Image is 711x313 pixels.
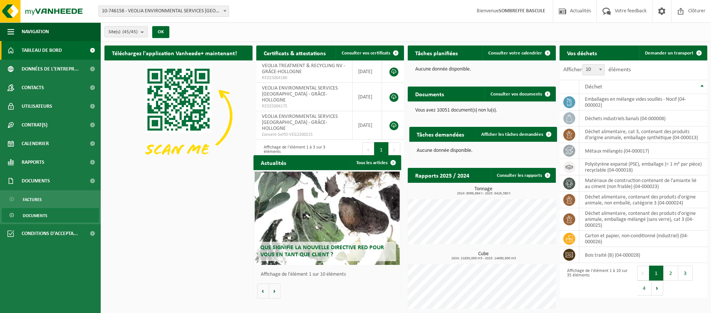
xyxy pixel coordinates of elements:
img: Download de VHEPlus App [104,60,253,171]
span: Données de l'entrepr... [22,60,79,78]
span: VEOLIA ENVIRONMENTAL SERVICES [GEOGRAPHIC_DATA] - GRÂCE-HOLLOGNE [262,114,338,131]
button: 1 [374,142,389,157]
span: 10-746158 - VEOLIA ENVIRONMENTAL SERVICES WALLONIE - GRÂCE-HOLLOGNE [99,6,229,16]
td: bois traité (B) (04-000028) [579,247,708,263]
count: (45/45) [122,29,138,34]
h2: Rapports 2025 / 2024 [408,168,477,182]
button: Vorige [257,284,269,298]
h2: Téléchargez l'application Vanheede+ maintenant! [104,46,244,60]
span: VEOLIA TREATMENT & RECYCLING NV - GRÂCE-HOLLOGNE [262,63,345,75]
td: polystyrène expansé (PSE), emballage (< 1 m² par pièce) recyclable (04-000018) [579,159,708,175]
span: Contacts [22,78,44,97]
span: Afficher les tâches demandées [481,132,543,137]
span: 2024: 21830,000 m3 - 2025: 14690,000 m3 [411,257,556,260]
span: Consulter vos documents [491,92,542,97]
button: Next [652,281,663,295]
span: RED25004180 [262,75,347,81]
td: métaux mélangés (04-000017) [579,143,708,159]
button: 1 [649,266,664,281]
h2: Tâches demandées [409,127,472,141]
button: Volgende [269,284,281,298]
span: Consent-SelfD-VEG2200215 [262,132,347,138]
p: Aucune donnée disponible. [417,148,550,153]
button: 4 [637,281,652,295]
p: Affichage de l'élément 1 sur 10 éléments [261,272,398,277]
td: emballages en mélange vides souillés - Nocif (04-000002) [579,94,708,110]
td: déchet alimentaire, contenant des produits d'origine animale, non emballé, catégorie 3 (04-000024) [579,192,708,208]
a: Consulter vos certificats [336,46,403,60]
span: Documents [22,172,50,190]
td: [DATE] [353,60,382,83]
h2: Actualités [253,155,294,170]
h3: Cube [411,251,556,260]
span: Navigation [22,22,49,41]
span: 10 [583,65,604,75]
span: Calendrier [22,134,49,153]
td: [DATE] [353,111,382,140]
div: Affichage de l'élément 1 à 3 sur 3 éléments [260,141,326,158]
td: [DATE] [353,83,382,111]
span: Consulter votre calendrier [488,51,542,56]
label: Afficher éléments [563,67,631,73]
span: Utilisateurs [22,97,52,116]
button: OK [152,26,169,38]
td: déchets industriels banals (04-000008) [579,110,708,126]
h3: Tonnage [411,187,556,195]
span: Tableau de bord [22,41,62,60]
span: Documents [23,209,47,223]
td: carton et papier, non-conditionné (industriel) (04-000026) [579,231,708,247]
span: Déchet [585,84,602,90]
span: 10-746158 - VEOLIA ENVIRONMENTAL SERVICES WALLONIE - GRÂCE-HOLLOGNE [98,6,229,17]
span: Demander un transport [645,51,693,56]
button: Previous [637,266,649,281]
a: Afficher les tâches demandées [475,127,556,142]
span: VEOLIA ENVIRONMENTAL SERVICES [GEOGRAPHIC_DATA] - GRÂCE-HOLLOGNE [262,85,338,103]
div: Affichage de l'élément 1 à 10 sur 35 éléments [563,265,630,296]
td: déchet alimentaire, contenant des produits d'origine animale, emballage mélangé (sans verre), cat... [579,208,708,231]
td: matériaux de construction contenant de l'amiante lié au ciment (non friable) (04-000023) [579,175,708,192]
a: Consulter vos documents [485,87,555,101]
a: Factures [2,192,99,206]
p: Vous avez 10051 document(s) non lu(s). [415,108,548,113]
span: Consulter vos certificats [342,51,390,56]
h2: Certificats & attestations [256,46,333,60]
a: Demander un transport [639,46,707,60]
button: Next [389,142,400,157]
h2: Vos déchets [560,46,604,60]
span: Factures [23,193,42,207]
span: RED25004175 [262,103,347,109]
button: 3 [678,266,693,281]
span: 2024: 8096,884 t - 2025: 6426,380 t [411,192,556,195]
span: Que signifie la nouvelle directive RED pour vous en tant que client ? [260,245,384,258]
span: Rapports [22,153,44,172]
span: Contrat(s) [22,116,47,134]
strong: SOMBREFFE BASCULE [499,8,545,14]
span: Site(s) [109,26,138,38]
button: Site(s)(45/45) [104,26,148,37]
a: Documents [2,208,99,222]
p: Aucune donnée disponible. [415,67,548,72]
a: Consulter les rapports [491,168,555,183]
h2: Documents [408,87,451,101]
button: 2 [664,266,678,281]
h2: Tâches planifiées [408,46,465,60]
a: Consulter votre calendrier [482,46,555,60]
td: déchet alimentaire, cat 3, contenant des produits d'origine animale, emballage synthétique (04-00... [579,126,708,143]
button: Previous [362,142,374,157]
a: Que signifie la nouvelle directive RED pour vous en tant que client ? [255,172,400,265]
a: Tous les articles [350,155,401,170]
span: Conditions d'accepta... [22,224,78,243]
span: 10 [582,64,605,75]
